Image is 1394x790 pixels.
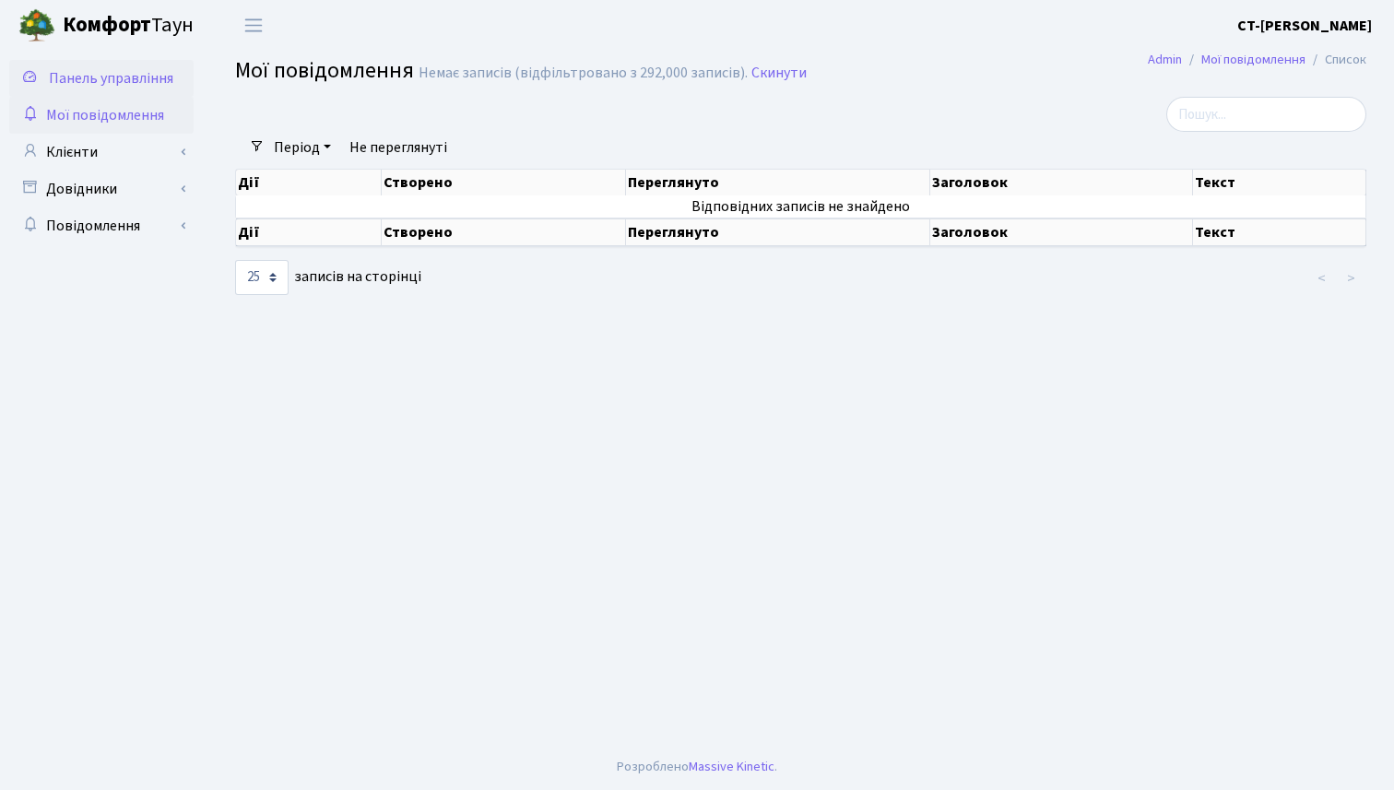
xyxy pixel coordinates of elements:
th: Текст [1193,170,1366,195]
div: Немає записів (відфільтровано з 292,000 записів). [419,65,748,82]
td: Відповідних записів не знайдено [236,195,1366,218]
span: Мої повідомлення [46,105,164,125]
a: Не переглянуті [342,132,455,163]
th: Дії [236,218,382,246]
button: Переключити навігацію [230,10,277,41]
th: Створено [382,218,627,246]
th: Створено [382,170,627,195]
a: Мої повідомлення [9,97,194,134]
input: Пошук... [1166,97,1366,132]
th: Переглянуто [626,170,930,195]
th: Заголовок [930,218,1193,246]
b: CT-[PERSON_NAME] [1237,16,1372,36]
a: Admin [1148,50,1182,69]
a: Довідники [9,171,194,207]
a: Massive Kinetic [689,757,774,776]
label: записів на сторінці [235,260,421,295]
nav: breadcrumb [1120,41,1394,79]
div: Розроблено . [617,757,777,777]
li: Список [1305,50,1366,70]
th: Текст [1193,218,1366,246]
span: Мої повідомлення [235,54,414,87]
th: Дії [236,170,382,195]
a: CT-[PERSON_NAME] [1237,15,1372,37]
span: Таун [63,10,194,41]
th: Заголовок [930,170,1193,195]
a: Мої повідомлення [1201,50,1305,69]
a: Панель управління [9,60,194,97]
span: Панель управління [49,68,173,88]
a: Період [266,132,338,163]
select: записів на сторінці [235,260,289,295]
a: Повідомлення [9,207,194,244]
th: Переглянуто [626,218,930,246]
a: Клієнти [9,134,194,171]
img: logo.png [18,7,55,44]
b: Комфорт [63,10,151,40]
a: Скинути [751,65,807,82]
